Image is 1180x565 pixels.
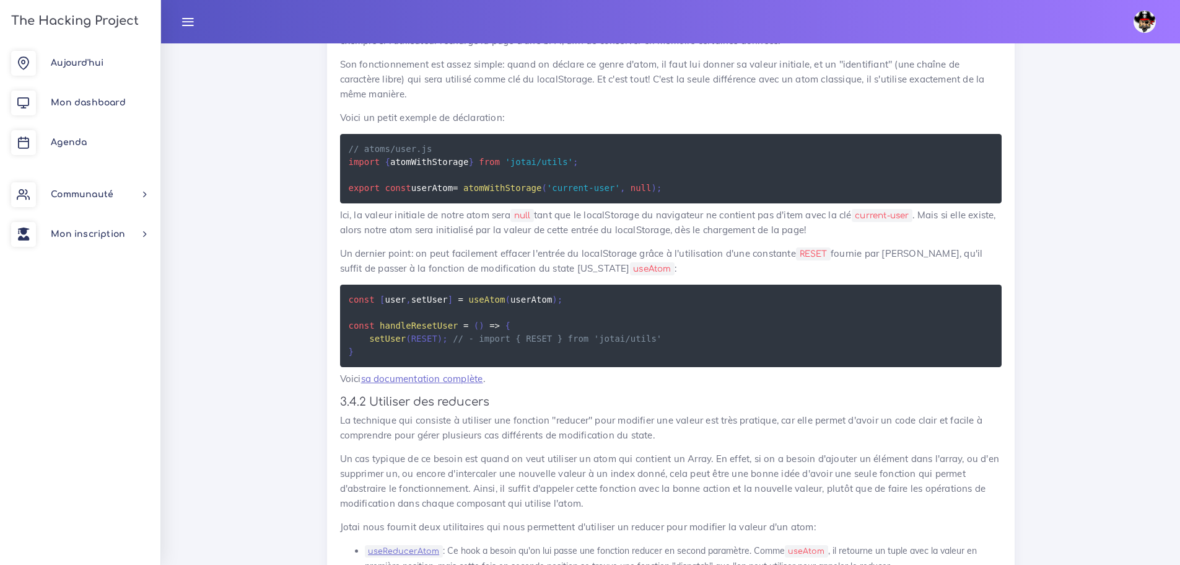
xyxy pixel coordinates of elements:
[406,295,411,305] span: ,
[365,545,443,556] a: useReducerAtom
[505,157,573,167] span: 'jotai/utils'
[340,452,1002,511] p: Un cas typique de ce besoin est quand on veut utiliser un atom qui contient un Array. En effet, s...
[785,545,828,558] code: useAtom
[340,208,1002,238] p: Ici, la valeur initiale de notre atom sera tant que le localStorage du navigateur ne contient pas...
[573,157,578,167] span: ;
[448,295,453,305] span: ]
[340,371,1002,386] p: Voici .
[852,209,913,222] code: current-user
[51,138,87,147] span: Agenda
[340,57,1002,102] p: Son fonctionnement est assez simple: quand on déclare ce genre d'atom, il faut lui donner sa vale...
[340,413,1002,443] p: La technique qui consiste à utiliser une fonction "reducer" pour modifier une valeur est très pra...
[796,247,831,260] code: RESET
[340,395,1002,409] h4: 3.4.2 Utiliser des reducers
[557,295,562,305] span: ;
[349,142,665,195] code: atomWithStorage userAtom
[474,321,479,331] span: (
[437,334,442,344] span: )
[651,183,656,193] span: )
[51,229,125,239] span: Mon inscription
[468,295,505,305] span: useAtom
[468,157,473,167] span: }
[340,246,1002,276] p: Un dernier point: on peut facilement effacer l'entrée du localStorage grâce à l'utilisation d'une...
[453,334,662,344] span: // - import { RESET } from 'jotai/utils'
[7,14,139,28] h3: The Hacking Project
[51,58,103,68] span: Aujourd'hui
[380,321,458,331] span: handleResetUser
[349,183,380,193] span: export
[349,295,375,305] span: const
[479,321,484,331] span: )
[340,110,1002,125] p: Voici un petit exemple de déclaration:
[463,321,468,331] span: =
[505,295,510,305] span: (
[547,183,620,193] span: 'current-user'
[463,183,541,193] span: atomWithStorage
[51,190,113,199] span: Communauté
[340,520,1002,535] p: Jotai nous fournit deux utilitaires qui nous permettent d'utiliser un reducer pour modifier la va...
[406,334,411,344] span: (
[385,183,411,193] span: const
[631,183,652,193] span: null
[369,334,406,344] span: setUser
[458,295,463,305] span: =
[365,545,443,558] code: useReducerAtom
[489,321,500,331] span: =>
[541,183,546,193] span: (
[510,209,534,222] code: null
[361,373,483,385] a: sa documentation complète
[380,295,385,305] span: [
[51,98,126,107] span: Mon dashboard
[349,144,432,154] span: // atoms/user.js
[349,157,380,167] span: import
[505,321,510,331] span: {
[1134,11,1156,33] img: avatar
[552,295,557,305] span: )
[442,334,447,344] span: ;
[349,293,662,358] code: user setUser userAtom
[630,262,675,275] code: useAtom
[657,183,662,193] span: ;
[479,157,500,167] span: from
[349,321,375,331] span: const
[385,157,390,167] span: {
[349,347,354,357] span: }
[453,183,458,193] span: =
[411,334,437,344] span: RESET
[620,183,625,193] span: ,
